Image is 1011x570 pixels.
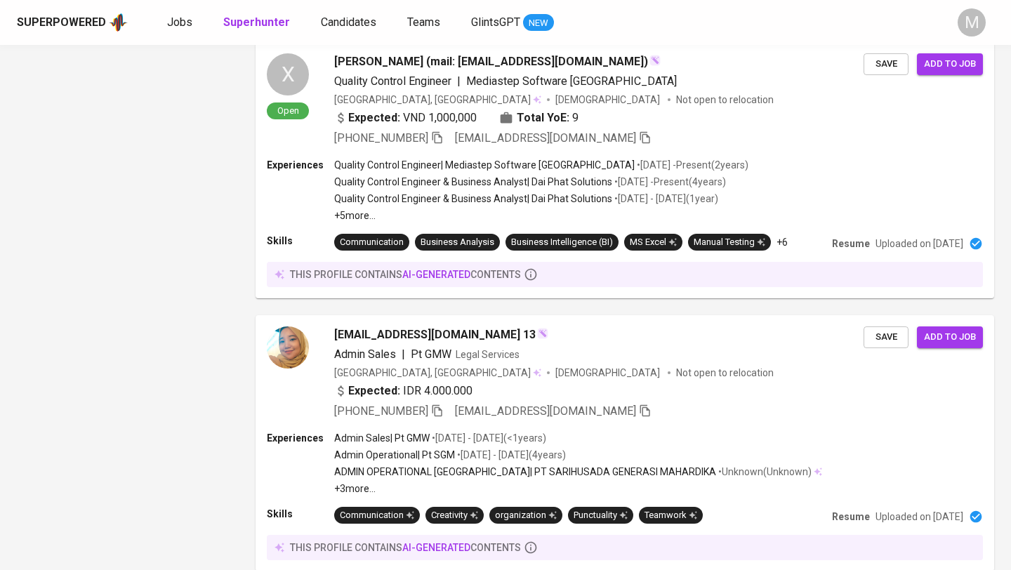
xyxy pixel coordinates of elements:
[777,235,788,249] p: +6
[456,349,520,360] span: Legal Services
[612,192,718,206] p: • [DATE] - [DATE] ( 1 year )
[334,53,648,70] span: [PERSON_NAME] (mail: [EMAIL_ADDRESS][DOMAIN_NAME])
[348,110,400,126] b: Expected:
[694,236,765,249] div: Manual Testing
[471,14,554,32] a: GlintsGPT NEW
[871,329,901,345] span: Save
[334,326,536,343] span: [EMAIL_ADDRESS][DOMAIN_NAME] 13
[334,465,716,479] p: ADMIN OPERATIONAL [GEOGRAPHIC_DATA] | PT SARIHUSADA GENERASI MAHARDIKA
[676,93,774,107] p: Not open to relocation
[340,509,414,522] div: Communication
[109,12,128,33] img: app logo
[517,110,569,126] b: Total YoE:
[267,326,309,369] img: e6e3c806242007dab64021fa9c292e17.jpg
[402,542,470,553] span: AI-generated
[402,346,405,363] span: |
[334,482,822,496] p: +3 more ...
[495,509,557,522] div: organization
[167,15,192,29] span: Jobs
[574,509,628,522] div: Punctuality
[832,510,870,524] p: Resume
[334,93,541,107] div: [GEOGRAPHIC_DATA], [GEOGRAPHIC_DATA]
[334,175,612,189] p: Quality Control Engineer & Business Analyst | Dai Phat Solutions
[348,383,400,399] b: Expected:
[421,236,494,249] div: Business Analysis
[334,366,541,380] div: [GEOGRAPHIC_DATA], [GEOGRAPHIC_DATA]
[716,465,812,479] p: • Unknown ( Unknown )
[455,131,636,145] span: [EMAIL_ADDRESS][DOMAIN_NAME]
[267,234,334,248] p: Skills
[431,509,478,522] div: Creativity
[917,326,983,348] button: Add to job
[334,208,748,223] p: +5 more ...
[455,404,636,418] span: [EMAIL_ADDRESS][DOMAIN_NAME]
[256,42,994,298] a: XOpen[PERSON_NAME] (mail: [EMAIL_ADDRESS][DOMAIN_NAME])Quality Control Engineer|Mediastep Softwar...
[334,192,612,206] p: Quality Control Engineer & Business Analyst | Dai Phat Solutions
[917,53,983,75] button: Add to job
[267,507,334,521] p: Skills
[455,448,566,462] p: • [DATE] - [DATE] ( 4 years )
[635,158,748,172] p: • [DATE] - Present ( 2 years )
[334,131,428,145] span: [PHONE_NUMBER]
[645,509,697,522] div: Teamwork
[924,56,976,72] span: Add to job
[555,366,662,380] span: [DEMOGRAPHIC_DATA]
[537,328,548,339] img: magic_wand.svg
[334,383,473,399] div: IDR 4.000.000
[864,53,908,75] button: Save
[958,8,986,37] div: M
[924,329,976,345] span: Add to job
[471,15,520,29] span: GlintsGPT
[572,110,579,126] span: 9
[334,110,477,126] div: VND 1,000,000
[875,237,963,251] p: Uploaded on [DATE]
[321,15,376,29] span: Candidates
[832,237,870,251] p: Resume
[290,267,521,281] p: this profile contains contents
[334,431,430,445] p: Admin Sales | Pt GMW
[334,404,428,418] span: [PHONE_NUMBER]
[334,448,455,462] p: Admin Operational | Pt SGM
[630,236,677,249] div: MS Excel
[407,14,443,32] a: Teams
[223,14,293,32] a: Superhunter
[223,15,290,29] b: Superhunter
[267,53,309,95] div: X
[523,16,554,30] span: NEW
[430,431,546,445] p: • [DATE] - [DATE] ( <1 years )
[334,158,635,172] p: Quality Control Engineer | Mediastep Software [GEOGRAPHIC_DATA]
[340,236,404,249] div: Communication
[466,74,677,88] span: Mediastep Software [GEOGRAPHIC_DATA]
[612,175,726,189] p: • [DATE] - Present ( 4 years )
[864,326,908,348] button: Save
[871,56,901,72] span: Save
[402,269,470,280] span: AI-generated
[676,366,774,380] p: Not open to relocation
[267,431,334,445] p: Experiences
[167,14,195,32] a: Jobs
[290,541,521,555] p: this profile contains contents
[334,74,451,88] span: Quality Control Engineer
[267,158,334,172] p: Experiences
[17,12,128,33] a: Superpoweredapp logo
[321,14,379,32] a: Candidates
[555,93,662,107] span: [DEMOGRAPHIC_DATA]
[17,15,106,31] div: Superpowered
[334,347,396,361] span: Admin Sales
[411,347,451,361] span: Pt GMW
[511,236,613,249] div: Business Intelligence (BI)
[457,73,461,90] span: |
[649,55,661,66] img: magic_wand.svg
[875,510,963,524] p: Uploaded on [DATE]
[407,15,440,29] span: Teams
[272,105,305,117] span: Open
